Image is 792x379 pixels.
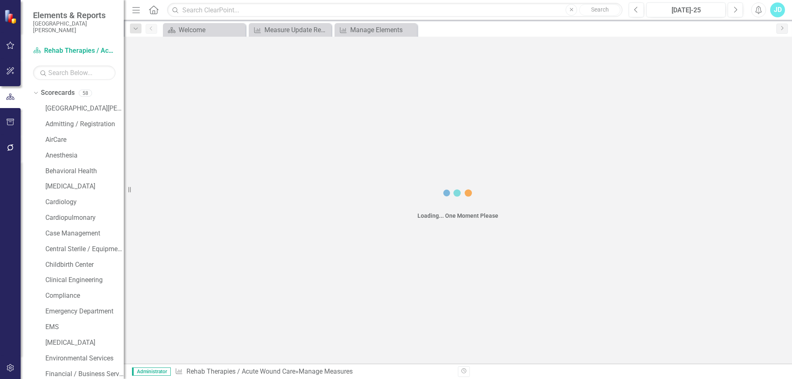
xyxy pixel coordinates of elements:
[186,367,295,375] a: Rehab Therapies / Acute Wound Care
[45,151,124,160] a: Anesthesia
[45,213,124,223] a: Cardiopulmonary
[45,338,124,348] a: [MEDICAL_DATA]
[251,25,329,35] a: Measure Update Report
[264,25,329,35] div: Measure Update Report
[132,367,171,376] span: Administrator
[45,198,124,207] a: Cardiology
[45,291,124,301] a: Compliance
[4,9,19,24] img: ClearPoint Strategy
[45,229,124,238] a: Case Management
[179,25,243,35] div: Welcome
[33,20,115,34] small: [GEOGRAPHIC_DATA][PERSON_NAME]
[649,5,723,15] div: [DATE]-25
[45,182,124,191] a: [MEDICAL_DATA]
[337,25,415,35] a: Manage Elements
[33,66,115,80] input: Search Below...
[350,25,415,35] div: Manage Elements
[417,212,498,220] div: Loading... One Moment Please
[591,6,609,13] span: Search
[45,307,124,316] a: Emergency Department
[167,3,622,17] input: Search ClearPoint...
[45,120,124,129] a: Admitting / Registration
[45,260,124,270] a: Childbirth Center
[45,370,124,379] a: Financial / Business Services
[579,4,620,16] button: Search
[45,275,124,285] a: Clinical Engineering
[33,46,115,56] a: Rehab Therapies / Acute Wound Care
[45,323,124,332] a: EMS
[165,25,243,35] a: Welcome
[646,2,726,17] button: [DATE]-25
[33,10,115,20] span: Elements & Reports
[770,2,785,17] button: JD
[45,104,124,113] a: [GEOGRAPHIC_DATA][PERSON_NAME]
[45,135,124,145] a: AirCare
[45,245,124,254] a: Central Sterile / Equipment Distribution
[45,354,124,363] a: Environmental Services
[45,167,124,176] a: Behavioral Health
[41,88,75,98] a: Scorecards
[175,367,452,377] div: » Manage Measures
[79,89,92,97] div: 58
